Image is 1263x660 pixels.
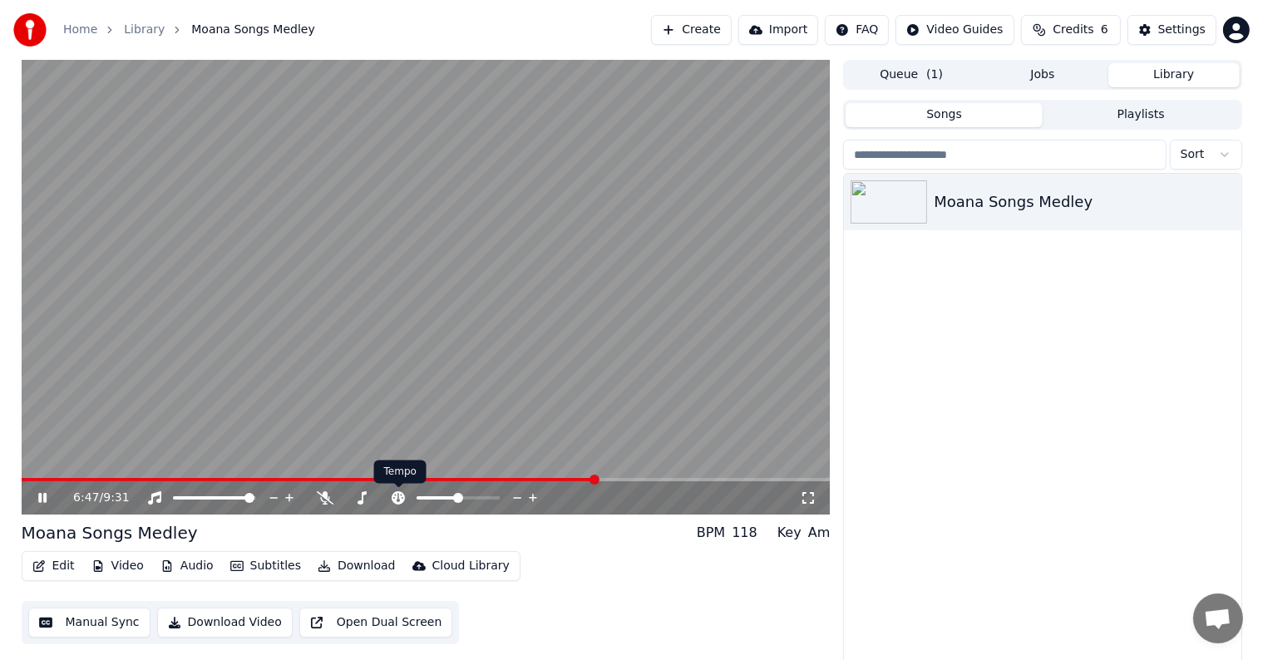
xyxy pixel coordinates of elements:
button: Playlists [1043,103,1240,127]
div: 118 [732,523,757,543]
div: Settings [1158,22,1206,38]
span: Moana Songs Medley [191,22,314,38]
span: 9:31 [103,490,129,506]
button: Manual Sync [28,608,150,638]
a: Home [63,22,97,38]
button: Video Guides [895,15,1014,45]
span: 6:47 [73,490,99,506]
button: Queue [846,63,977,87]
button: Credits6 [1021,15,1121,45]
button: Jobs [977,63,1108,87]
button: Library [1108,63,1240,87]
div: Am [808,523,831,543]
span: Credits [1053,22,1093,38]
button: Download [311,554,402,578]
span: Sort [1181,146,1205,163]
div: Cloud Library [432,558,510,574]
button: Audio [154,554,220,578]
button: Import [738,15,818,45]
button: Edit [26,554,81,578]
div: / [73,490,113,506]
div: Key [777,523,802,543]
button: Download Video [157,608,293,638]
div: Tempo [374,461,427,484]
button: Settings [1127,15,1216,45]
span: ( 1 ) [926,66,943,83]
button: FAQ [825,15,889,45]
button: Subtitles [224,554,308,578]
button: Video [85,554,150,578]
button: Open Dual Screen [299,608,453,638]
nav: breadcrumb [63,22,315,38]
a: Library [124,22,165,38]
button: Songs [846,103,1043,127]
span: 6 [1101,22,1108,38]
div: BPM [697,523,725,543]
div: Moana Songs Medley [22,521,198,544]
div: Moana Songs Medley [934,190,1234,214]
img: youka [13,13,47,47]
div: Open chat [1193,594,1243,643]
button: Create [651,15,732,45]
